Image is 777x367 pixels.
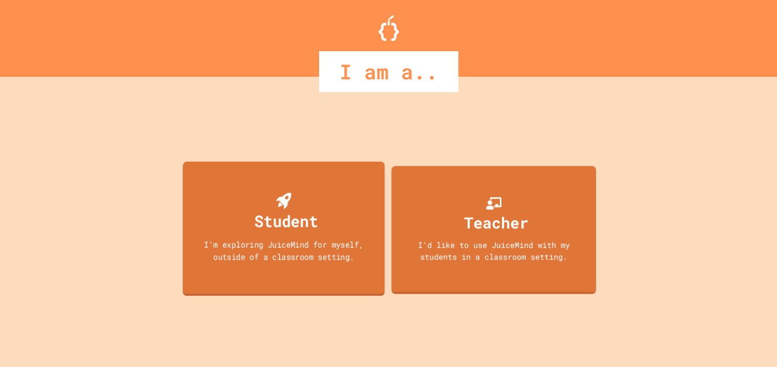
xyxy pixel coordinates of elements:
div: Student [254,209,318,233]
div: I am a.. [319,51,458,92]
div: I'm exploring JuiceMind for myself, outside of a classroom setting. [193,238,374,262]
img: Logo.svg [379,15,399,41]
div: I'd like to use JuiceMind with my students in a classroom setting. [402,239,585,262]
div: Teacher [464,211,529,234]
